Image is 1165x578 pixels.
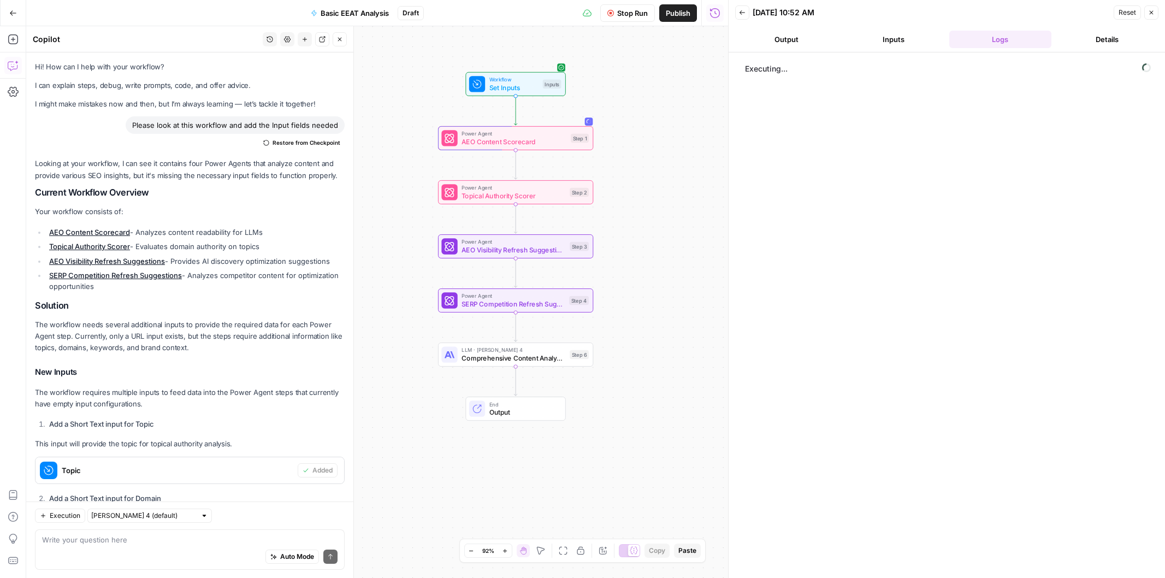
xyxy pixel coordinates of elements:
span: End [489,400,558,409]
g: Edge from step_4 to step_6 [514,312,517,341]
span: AEO Content Scorecard [462,137,567,146]
button: Publish [659,4,697,22]
p: The workflow requires multiple inputs to feed data into the Power Agent steps that currently have... [35,387,345,410]
span: Set Inputs [489,82,539,92]
strong: Add a Short Text input for Topic [49,420,154,428]
span: Restore from Checkpoint [273,138,340,147]
span: Power Agent [462,129,567,138]
span: Power Agent [462,184,566,192]
button: Auto Mode [265,550,319,564]
g: Edge from step_1 to step_2 [514,150,517,179]
input: Claude Sonnet 4 (default) [91,510,196,521]
div: Step 1 [571,134,589,143]
span: Execution [50,511,80,521]
span: Added [312,465,333,475]
g: Edge from step_6 to end [514,367,517,396]
span: LLM · [PERSON_NAME] 4 [462,346,566,354]
span: Copy [649,546,665,556]
button: Details [1056,31,1158,48]
button: Added [298,463,338,477]
a: Topical Authority Scorer [49,242,130,251]
strong: Add a Short Text input for Domain [49,494,161,503]
div: Step 2 [570,188,589,197]
g: Edge from step_2 to step_3 [514,204,517,233]
span: Basic EEAT Analysis [321,8,389,19]
div: Power AgentAEO Content ScorecardStep 1 [438,126,593,150]
button: Inputs [842,31,945,48]
button: Logs [949,31,1052,48]
a: AEO Visibility Refresh Suggestions [49,257,165,266]
a: SERP Competition Refresh Suggestions [49,271,182,280]
p: Hi! How can I help with your workflow? [35,61,345,73]
li: - Analyzes content readability for LLMs [46,227,345,238]
button: Copy [644,544,670,558]
span: Comprehensive Content Analysis Report [462,353,566,363]
span: Power Agent [462,292,565,300]
p: I can explain steps, debug, write prompts, code, and offer advice. [35,80,345,91]
button: Restore from Checkpoint [259,136,345,149]
div: Step 3 [570,242,589,251]
g: Edge from step_3 to step_4 [514,258,517,287]
g: Edge from start to step_1 [514,96,517,125]
span: Topic [62,465,293,476]
button: Paste [674,544,701,558]
span: 92% [482,546,494,555]
div: Please look at this workflow and add the Input fields needed [126,116,345,134]
span: Output [489,407,558,417]
div: WorkflowSet InputsInputs [438,72,593,96]
a: AEO Content Scorecard [49,228,130,237]
h2: Solution [35,300,345,311]
span: Paste [678,546,696,556]
li: - Evaluates domain authority on topics [46,241,345,252]
div: Copilot [33,34,259,45]
span: SERP Competition Refresh Suggestions [462,299,565,309]
span: Workflow [489,75,539,84]
div: Step 6 [570,350,589,359]
p: Your workflow consists of: [35,206,345,217]
span: Publish [666,8,690,19]
button: Basic EEAT Analysis [304,4,395,22]
div: Inputs [543,80,561,89]
div: LLM · [PERSON_NAME] 4Comprehensive Content Analysis ReportStep 6 [438,343,593,367]
div: Power AgentTopical Authority ScorerStep 2 [438,180,593,204]
div: Power AgentAEO Visibility Refresh SuggestionsStep 3 [438,234,593,258]
p: Looking at your workflow, I can see it contains four Power Agents that analyze content and provid... [35,158,345,181]
span: Power Agent [462,238,566,246]
div: Power AgentSERP Competition Refresh SuggestionsStep 4 [438,288,593,312]
button: Reset [1114,5,1141,20]
li: - Analyzes competitor content for optimization opportunities [46,270,345,292]
h3: New Inputs [35,365,345,380]
li: - Provides AI discovery optimization suggestions [46,256,345,267]
p: This input will provide the topic for topical authority analysis. [35,438,345,450]
span: Topical Authority Scorer [462,191,566,200]
h2: Current Workflow Overview [35,187,345,198]
span: AEO Visibility Refresh Suggestions [462,245,566,255]
button: Stop Run [600,4,655,22]
span: Executing... [742,60,1154,78]
span: Draft [403,8,419,18]
p: The workflow needs several additional inputs to provide the required data for each Power Agent st... [35,319,345,353]
div: Step 4 [569,296,589,305]
span: Reset [1119,8,1136,17]
div: EndOutput [438,397,593,421]
button: Execution [35,509,85,523]
button: Output [735,31,838,48]
span: Auto Mode [280,552,314,562]
p: I might make mistakes now and then, but I’m always learning — let’s tackle it together! [35,98,345,110]
span: Stop Run [617,8,648,19]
